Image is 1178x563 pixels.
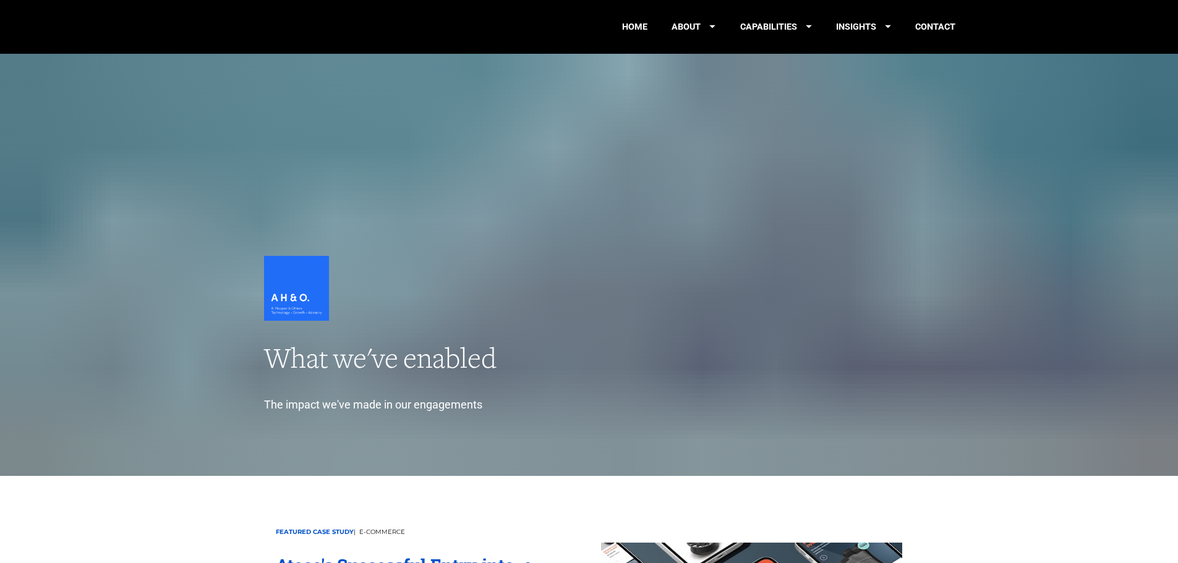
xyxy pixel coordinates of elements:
[836,10,891,44] a: INSIGHTS
[264,398,482,411] span: The impact we've made in our engagements
[354,528,405,536] span: | E-COMMERCE
[622,10,647,44] a: HOME
[276,528,354,536] strong: FEATURED CASE STUDY
[915,10,955,44] a: CONTACT
[264,347,497,375] span: What we've enabled
[672,10,715,44] a: ABOUT
[740,10,812,44] a: CAPABILITIES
